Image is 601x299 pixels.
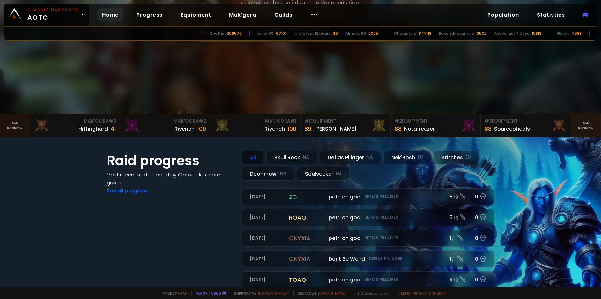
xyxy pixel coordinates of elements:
[395,124,402,133] div: 88
[465,154,471,161] small: EU
[107,151,234,171] h1: Raid progress
[242,230,494,247] a: [DATE]onyxiapetri on godDefias Pillager1 /10
[294,31,330,36] div: In the last 12 hours
[159,291,188,295] span: Made by
[287,124,296,133] div: 100
[532,8,570,21] a: Statistics
[572,31,582,36] div: 7538
[494,31,529,36] div: Active last 7 days
[304,124,311,133] div: 89
[485,124,492,133] div: 88
[333,31,338,36] div: 36
[394,31,416,36] div: Characters
[266,151,317,164] div: Skull Rock
[485,118,492,124] span: # 3
[174,125,195,133] div: Rivench
[494,125,530,133] div: Sourceoheals
[318,291,346,295] a: [DOMAIN_NAME]
[280,170,286,177] small: NA
[418,154,423,161] small: EU
[178,291,188,295] a: a fan
[557,31,569,36] div: Guilds
[300,114,391,137] a: #1Equipment89[PERSON_NAME]
[4,4,89,26] a: Classic HardcoreAOTC
[304,118,310,124] span: # 1
[269,8,298,21] a: Guilds
[413,291,427,295] a: Privacy
[264,125,285,133] div: Rîvench
[485,118,567,124] div: Equipment
[482,8,524,21] a: Population
[481,114,571,137] a: #3Equipment88Sourceoheals
[439,31,474,36] div: Recently scanned
[257,31,273,36] div: Level 60
[429,291,446,295] a: Consent
[78,125,108,133] div: Hittinghard
[242,271,494,288] a: [DATE]toaqpetri on godDefias Pillager9 /90
[110,124,116,133] div: 41
[276,31,286,36] div: 67101
[224,8,262,21] a: Mak'gora
[398,291,410,295] a: Terms
[242,188,494,205] a: [DATE]zgpetri on godDefias Pillager8 /90
[391,114,481,137] a: #2Equipment88Notafreezer
[395,118,402,124] span: # 2
[214,118,296,124] div: Mak'Gora
[242,167,294,181] div: Doomhowl
[210,114,300,137] a: Mak'Gora#1Rîvench100
[336,170,341,177] small: EU
[304,118,387,124] div: Equipment
[107,187,148,194] a: See all progress
[196,291,221,295] a: Report a bug
[197,124,206,133] div: 100
[109,118,116,124] span: # 3
[210,31,224,36] div: Deaths
[124,118,206,124] div: Mak'Gora
[383,151,431,164] div: Nek'Rosh
[532,31,541,36] div: 10813
[258,291,290,295] a: Buy me a coffee
[175,8,216,21] a: Equipment
[345,31,366,36] div: Almost 60
[314,125,357,133] div: [PERSON_NAME]
[242,151,264,164] div: All
[303,154,309,161] small: NA
[107,171,234,187] h4: Most recent raid cleaned by Classic Hardcore guilds
[368,31,378,36] div: 2075
[97,8,124,21] a: Home
[320,151,381,164] div: Defias Pillager
[293,291,346,295] span: Checkout
[350,291,388,295] span: v. d752d5 - production
[297,167,349,181] div: Soulseeker
[242,209,494,226] a: [DATE]roaqpetri on godDefias Pillager5 /60
[230,291,290,295] span: Support me,
[571,114,601,137] a: Seeranking
[227,31,242,36] div: 206570
[27,7,78,13] small: Classic Hardcore
[290,118,296,124] span: # 1
[242,250,494,267] a: [DATE]onyxiaDont Be WeirdDefias Pillager1 /10
[367,154,373,161] small: NA
[27,7,78,22] span: AOTC
[434,151,479,164] div: Stitches
[395,118,477,124] div: Equipment
[120,114,211,137] a: Mak'Gora#2Rivench100
[404,125,435,133] div: Notafreezer
[477,31,486,36] div: 3502
[131,8,168,21] a: Progress
[30,114,120,137] a: Mak'Gora#3Hittinghard41
[419,31,431,36] div: 847118
[34,118,116,124] div: Mak'Gora
[199,118,206,124] span: # 2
